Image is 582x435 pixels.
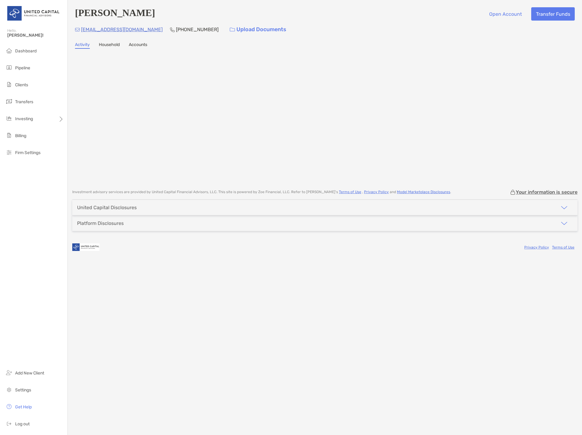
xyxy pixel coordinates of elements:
img: billing icon [5,132,13,139]
span: Add New Client [15,371,44,376]
button: Transfer Funds [531,7,575,21]
img: United Capital Logo [7,2,60,24]
span: Clients [15,82,28,87]
img: add_new_client icon [5,369,13,376]
img: get-help icon [5,403,13,410]
div: United Capital Disclosures [77,205,137,210]
span: Settings [15,387,31,393]
img: company logo [72,240,99,254]
a: Terms of Use [339,190,361,194]
span: Transfers [15,99,33,104]
h4: [PERSON_NAME] [75,7,155,21]
a: Upload Documents [226,23,290,36]
span: Get Help [15,404,32,410]
p: [PHONE_NUMBER] [176,26,219,33]
img: pipeline icon [5,64,13,71]
a: Terms of Use [552,245,574,249]
span: Billing [15,133,26,138]
span: Pipeline [15,65,30,71]
button: Open Account [484,7,526,21]
img: dashboard icon [5,47,13,54]
a: Household [99,42,120,49]
a: Accounts [129,42,147,49]
p: Investment advisory services are provided by United Capital Financial Advisors, LLC . This site i... [72,190,451,194]
img: Phone Icon [170,27,175,32]
img: button icon [230,28,235,32]
img: icon arrow [561,204,568,211]
div: Platform Disclosures [77,220,124,226]
img: settings icon [5,386,13,393]
img: Email Icon [75,28,80,31]
span: Dashboard [15,48,37,54]
span: Investing [15,116,33,121]
a: Activity [75,42,90,49]
p: [EMAIL_ADDRESS][DOMAIN_NAME] [81,26,163,33]
img: clients icon [5,81,13,88]
a: Privacy Policy [524,245,549,249]
a: Model Marketplace Disclosures [397,190,450,194]
span: Log out [15,421,30,427]
p: Your information is secure [516,189,577,195]
span: Firm Settings [15,150,41,155]
img: logout icon [5,420,13,427]
span: [PERSON_NAME]! [7,33,64,38]
img: transfers icon [5,98,13,105]
a: Privacy Policy [364,190,389,194]
img: icon arrow [561,220,568,227]
img: investing icon [5,115,13,122]
img: firm-settings icon [5,149,13,156]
